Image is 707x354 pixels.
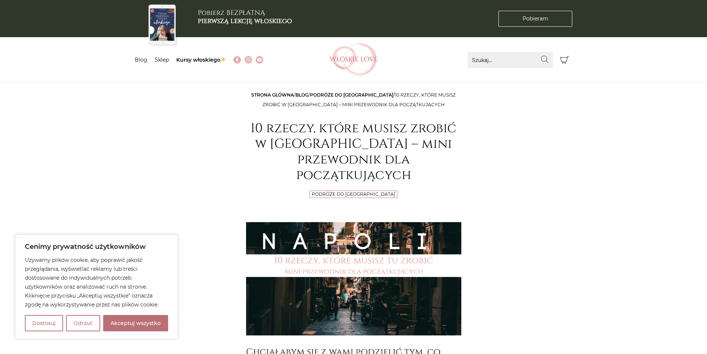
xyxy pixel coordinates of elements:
[198,16,292,26] b: pierwszą lekcję włoskiego
[251,92,456,107] span: / / /
[523,15,548,23] span: Pobieram
[66,315,100,331] button: Odrzuć
[25,256,168,309] p: Używamy plików cookie, aby poprawić jakość przeglądania, wyświetlać reklamy lub treści dostosowan...
[103,315,168,331] button: Akceptuj wszystko
[498,11,572,27] a: Pobieram
[557,52,573,68] button: Koszyk
[468,52,553,68] input: Szukaj...
[155,56,169,63] a: Sklep
[220,57,226,62] img: ✨
[198,9,292,25] h3: Pobierz BEZPŁATNĄ
[310,92,393,98] a: Podróże do [GEOGRAPHIC_DATA]
[176,56,226,63] a: Kursy włoskiego
[330,43,378,77] img: Włoskielove
[246,121,461,183] h1: 10 rzeczy, które musisz zrobić w [GEOGRAPHIC_DATA] – mini przewodnik dla początkujących
[25,315,63,331] button: Dostosuj
[312,191,395,197] a: Podróże do [GEOGRAPHIC_DATA]
[135,56,147,63] a: Blog
[25,242,168,251] p: Cenimy prywatność użytkowników
[295,92,308,98] a: Blog
[251,92,294,98] a: Strona główna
